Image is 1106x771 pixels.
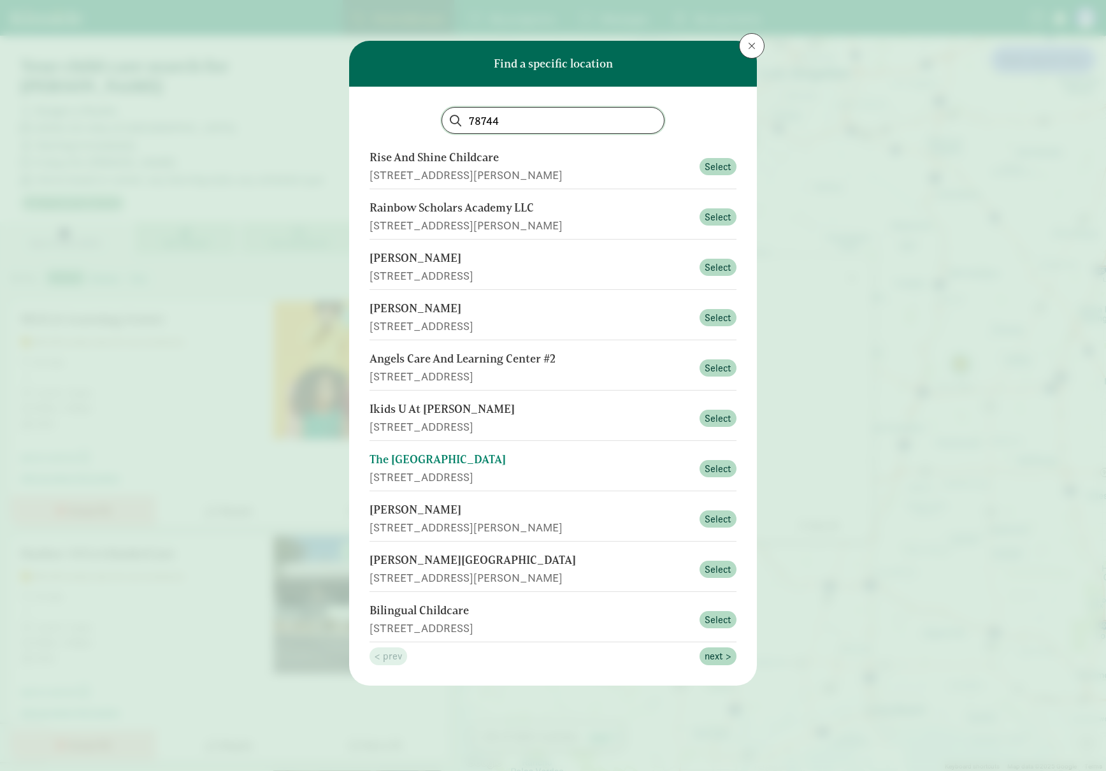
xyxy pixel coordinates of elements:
div: [PERSON_NAME] [370,501,692,519]
div: Angels Care And Learning Center #2 [370,350,692,368]
button: Rainbow Scholars Academy LLC [STREET_ADDRESS][PERSON_NAME] Select [370,194,736,240]
div: [STREET_ADDRESS] [370,267,692,284]
span: Select [705,562,731,577]
div: [PERSON_NAME] [370,250,692,267]
button: Select [700,510,736,528]
div: [PERSON_NAME] [370,300,692,317]
button: Rise And Shine Childcare [STREET_ADDRESS][PERSON_NAME] Select [370,144,736,189]
button: Select [700,611,736,629]
div: [STREET_ADDRESS][PERSON_NAME] [370,217,692,234]
button: Select [700,208,736,226]
div: Ikids U At [PERSON_NAME] [370,401,692,418]
button: < prev [370,647,407,665]
div: [STREET_ADDRESS] [370,468,692,486]
button: Select [700,309,736,327]
div: [PERSON_NAME][GEOGRAPHIC_DATA] [370,552,692,569]
div: [STREET_ADDRESS] [370,317,692,335]
span: Select [705,310,731,326]
div: The [GEOGRAPHIC_DATA] [370,451,692,468]
button: [PERSON_NAME] [STREET_ADDRESS] Select [370,245,736,290]
div: Rainbow Scholars Academy LLC [370,199,692,217]
span: Select [705,210,731,225]
div: [STREET_ADDRESS] [370,418,692,435]
button: Angels Care And Learning Center #2 [STREET_ADDRESS] Select [370,345,736,391]
div: [STREET_ADDRESS][PERSON_NAME] [370,519,692,536]
button: Ikids U At [PERSON_NAME] [STREET_ADDRESS] Select [370,396,736,441]
span: Select [705,612,731,628]
button: The [GEOGRAPHIC_DATA] [STREET_ADDRESS] Select [370,446,736,491]
span: Select [705,461,731,477]
div: [STREET_ADDRESS][PERSON_NAME] [370,569,692,586]
button: [PERSON_NAME] [STREET_ADDRESS] Select [370,295,736,340]
div: [STREET_ADDRESS] [370,619,692,637]
h6: Find a specific location [494,57,613,70]
button: Bilingual Childcare [STREET_ADDRESS] Select [370,597,736,642]
button: Select [700,460,736,478]
div: [STREET_ADDRESS][PERSON_NAME] [370,166,692,184]
button: [PERSON_NAME][GEOGRAPHIC_DATA] [STREET_ADDRESS][PERSON_NAME] Select [370,547,736,592]
span: next > [705,649,731,664]
button: Select [700,410,736,428]
span: Select [705,411,731,426]
button: Select [700,158,736,176]
button: Select [700,561,736,579]
button: Select [700,359,736,377]
span: Select [705,512,731,527]
span: Select [705,361,731,376]
span: Select [705,159,731,175]
button: [PERSON_NAME] [STREET_ADDRESS][PERSON_NAME] Select [370,496,736,542]
div: Rise And Shine Childcare [370,149,692,166]
span: Select [705,260,731,275]
div: Bilingual Childcare [370,602,692,619]
input: Find by name or address [442,108,664,133]
button: Select [700,259,736,277]
div: [STREET_ADDRESS] [370,368,692,385]
button: next > [700,647,736,665]
span: < prev [375,649,402,664]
